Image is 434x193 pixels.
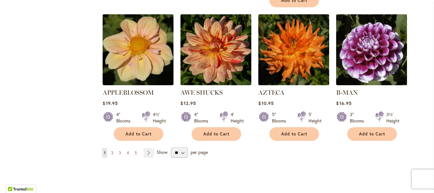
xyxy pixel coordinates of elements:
a: APPLEBLOSSOM [103,89,154,96]
img: AZTECA [258,14,329,85]
button: Add to Cart [347,127,397,141]
div: 4' Height [231,111,244,124]
div: 3" Blooms [350,111,368,124]
div: 4" Blooms [194,111,212,124]
div: 4" Blooms [116,111,134,124]
span: Show [157,149,167,155]
a: 3 [117,148,123,158]
span: $10.95 [258,100,274,106]
span: 3 [119,150,121,155]
div: 4½' Height [153,111,166,124]
span: per page [191,149,208,155]
span: $12.95 [180,100,196,106]
button: Add to Cart [269,127,319,141]
img: AWE SHUCKS [180,14,251,85]
img: APPLEBLOSSOM [103,14,173,85]
span: $16.95 [336,100,351,106]
img: B-MAN [336,14,407,85]
a: B-MAN [336,89,358,96]
span: 1 [104,150,105,155]
a: B-MAN [336,80,407,86]
a: 2 [110,148,115,158]
div: 5" Blooms [272,111,290,124]
span: 4 [127,150,129,155]
a: AWE SHUCKS [180,80,251,86]
span: Add to Cart [281,131,307,137]
span: Add to Cart [203,131,229,137]
span: 2 [111,150,113,155]
span: 5 [135,150,137,155]
span: Add to Cart [125,131,152,137]
iframe: Launch Accessibility Center [5,170,23,188]
button: Add to Cart [192,127,241,141]
div: 5' Height [309,111,322,124]
div: 3½' Height [386,111,399,124]
a: AWE SHUCKS [180,89,223,96]
a: AZTECA [258,80,329,86]
a: 5 [133,148,139,158]
a: AZTECA [258,89,284,96]
a: 4 [125,148,131,158]
span: $19.95 [103,100,118,106]
a: APPLEBLOSSOM [103,80,173,86]
span: Add to Cart [359,131,385,137]
button: Add to Cart [114,127,163,141]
